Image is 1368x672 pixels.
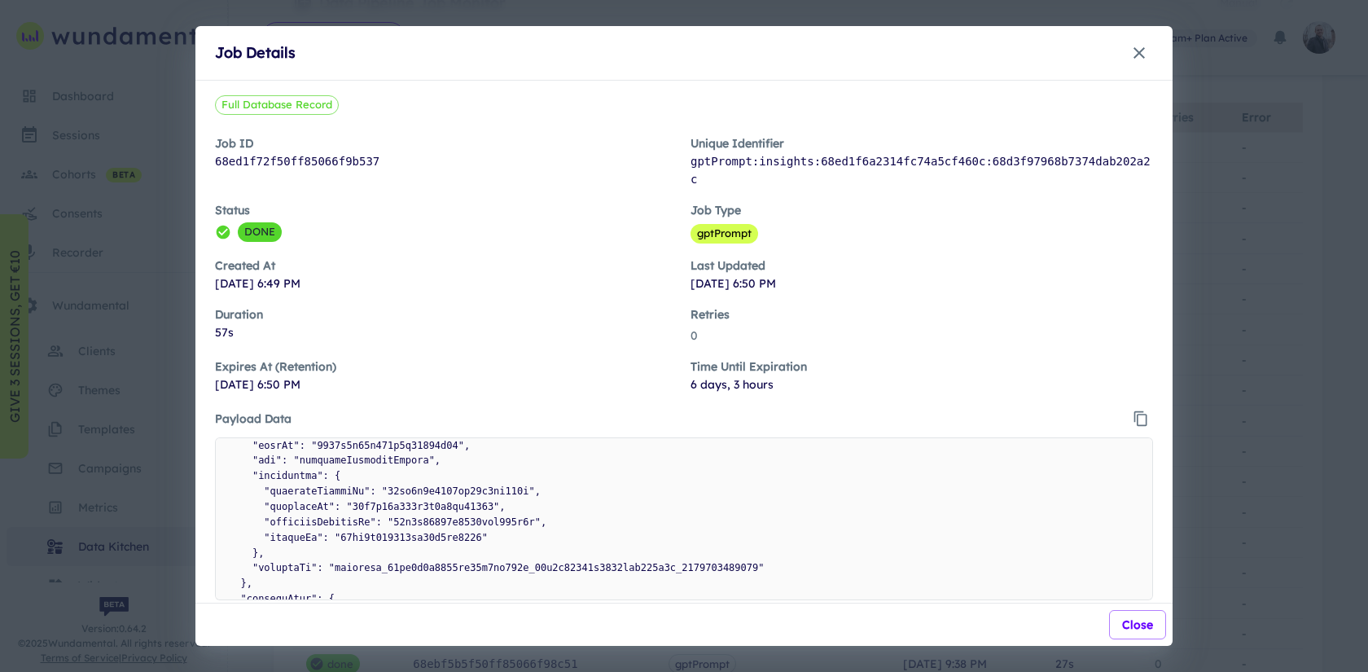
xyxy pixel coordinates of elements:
[691,327,1153,345] p: 0
[215,201,677,219] h6: Status
[215,152,677,170] p: 68ed1f72f50ff85066f9b537
[1129,406,1153,431] button: Copy payload to clipboard
[215,358,677,376] h6: Expires At (Retention)
[1109,610,1166,639] button: Close
[691,201,1153,219] h6: Job Type
[238,224,282,240] span: DONE
[215,376,677,393] p: [DATE] 6:50 PM
[215,134,677,152] h6: Job ID
[691,257,1153,275] h6: Last Updated
[215,257,677,275] h6: Created At
[691,275,1153,292] p: [DATE] 6:50 PM
[691,358,1153,376] h6: Time Until Expiration
[215,323,677,341] p: 57s
[215,275,677,292] p: [DATE] 6:49 PM
[215,410,292,428] h6: Payload Data
[691,134,1153,152] h6: Unique Identifier
[691,305,1153,323] h6: Retries
[691,376,1153,393] p: 6 days, 3 hours
[216,97,338,113] span: Full Database Record
[195,26,1173,80] h2: Job Details
[215,305,677,323] h6: Duration
[691,226,758,242] span: gptPrompt
[691,152,1153,188] p: gptPrompt:insights:68ed1f6a2314fc74a5cf460c:68d3f97968b7374dab202a2c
